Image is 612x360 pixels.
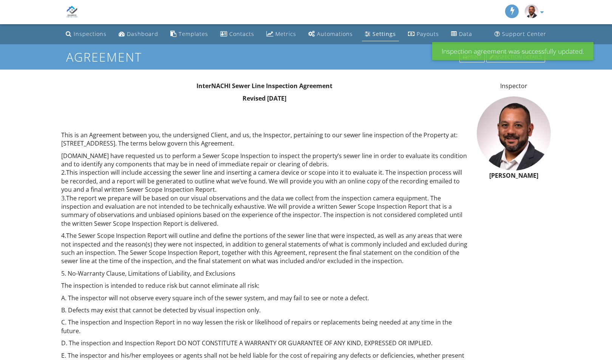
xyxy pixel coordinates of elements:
[372,30,396,37] div: Settings
[459,51,485,63] a: Print
[432,42,593,60] div: Inspection agreement was successfully updated.
[362,27,399,41] a: Settings
[477,96,551,171] img: headshots167.jpg
[491,27,549,41] a: Support Center
[61,131,468,148] p: This is an Agreement between you, the undersigned Client, and us, the Inspector, pertaining to ou...
[448,27,475,41] a: Data
[459,30,472,37] div: Data
[477,82,551,90] p: Inspector
[305,27,356,41] a: Automations (Basic)
[61,306,468,314] p: B. Defects may exist that cannot be detected by visual inspection only.
[61,318,468,335] p: C. The inspection and Inspection Report in no way lessen the risk or likelihood of repairs or rep...
[459,52,485,62] div: Print
[217,27,257,41] a: Contacts
[486,52,545,62] div: Inspection Details
[116,27,161,41] a: Dashboard
[127,30,158,37] div: Dashboard
[525,5,538,18] img: headshots167.jpg
[167,27,211,41] a: Templates
[477,172,551,179] h6: [PERSON_NAME]
[502,30,546,37] div: Support Center
[317,30,353,37] div: Automations
[485,51,546,63] a: Inspection Details
[243,94,286,102] strong: Revised [DATE]
[61,2,82,22] img: Suarez Home Inspections LLC
[275,30,296,37] div: Metrics
[61,152,468,228] p: [DOMAIN_NAME] have requested us to perform a Sewer Scope Inspection to inspect the property’s sew...
[66,50,546,64] h1: Agreement
[63,27,110,41] a: Inspections
[74,30,107,37] div: Inspections
[61,339,468,347] p: D. The inspection and Inspection Report DO NOT CONSTITUTE A WARRANTY OR GUARANTEE OF ANY KIND, EX...
[405,27,442,41] a: Payouts
[61,294,468,302] p: A. The inspector will not observe every square inch of the sewer system, and may fail to see or n...
[196,82,332,90] strong: InterNACHI Sewer Line Inspection Agreement
[61,231,468,265] p: 4.The Sewer Scope Inspection Report will outline and define the portions of the sewer line that w...
[61,281,468,290] p: The inspection is intended to reduce risk but cannot eliminate all risk:
[61,269,468,278] p: 5. No-Warranty Clause, Limitations of Liability, and Exclusions
[417,30,439,37] div: Payouts
[179,30,208,37] div: Templates
[263,27,299,41] a: Metrics
[229,30,254,37] div: Contacts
